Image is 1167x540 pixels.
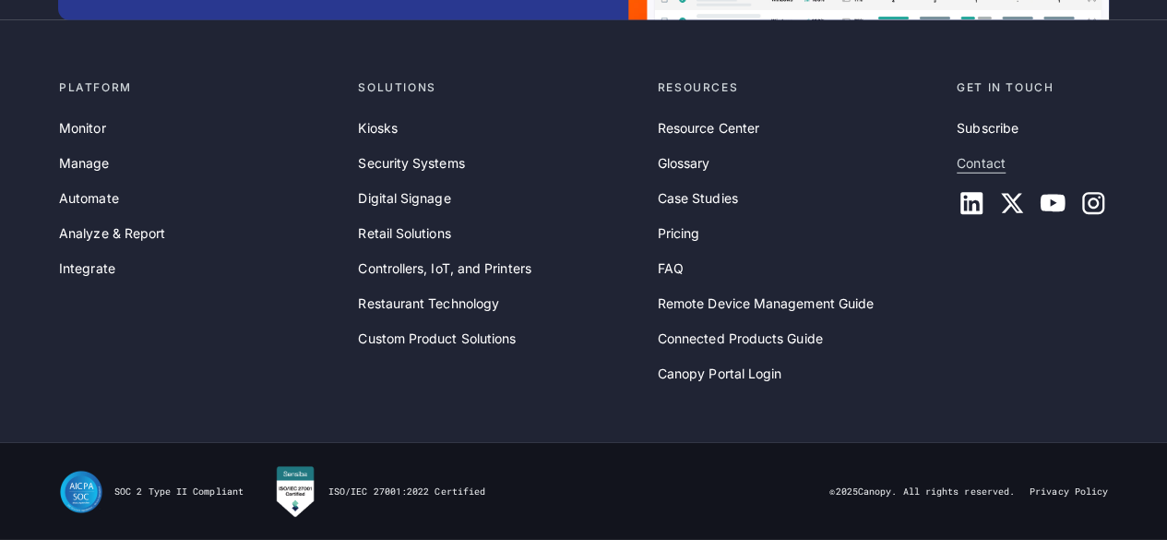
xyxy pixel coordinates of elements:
img: SOC II Type II Compliance Certification for Canopy Remote Device Management [59,470,103,514]
a: Kiosks [358,118,397,138]
a: Monitor [59,118,106,138]
a: Controllers, IoT, and Printers [358,258,530,279]
a: Connected Products Guide [658,329,823,349]
a: Canopy Portal Login [658,364,782,384]
a: Contact [957,153,1006,174]
a: Privacy Policy [1030,486,1108,498]
a: Pricing [658,223,700,244]
a: Security Systems [358,153,464,174]
a: Case Studies [658,188,738,209]
span: 2025 [835,486,857,498]
a: Integrate [59,258,115,279]
div: © Canopy. All rights reserved. [829,486,1015,498]
div: Resources [658,79,942,96]
a: Automate [59,188,119,209]
div: Platform [59,79,343,96]
div: ISO/IEC 27001:2022 Certified [328,486,485,498]
a: Resource Center [658,118,759,138]
a: FAQ [658,258,684,279]
a: Restaurant Technology [358,294,499,314]
a: Glossary [658,153,710,174]
div: SOC 2 Type II Compliant [114,486,244,498]
a: Analyze & Report [59,223,165,244]
a: Digital Signage [358,188,450,209]
a: Retail Solutions [358,223,450,244]
img: Canopy RMM is Sensiba Certified for ISO/IEC [273,465,317,519]
a: Manage [59,153,109,174]
div: Solutions [358,79,642,96]
div: Get in touch [957,79,1108,96]
a: Custom Product Solutions [358,329,516,349]
a: Remote Device Management Guide [658,294,874,314]
a: Subscribe [957,118,1018,138]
